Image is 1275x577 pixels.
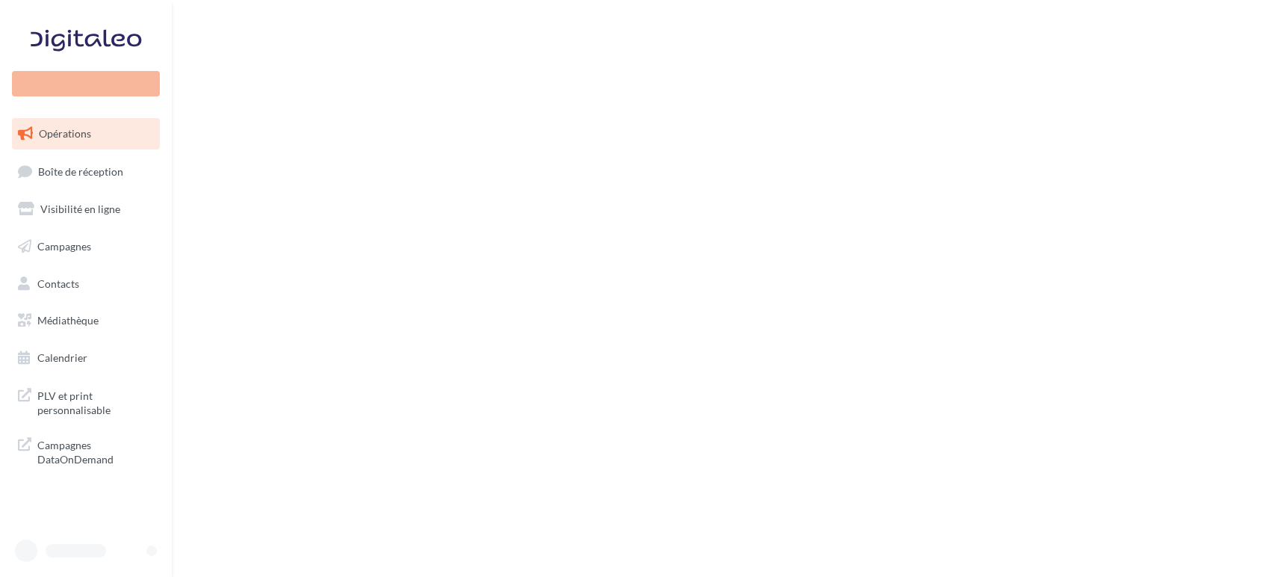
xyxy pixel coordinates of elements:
[37,314,99,327] span: Médiathèque
[39,127,91,140] span: Opérations
[40,203,120,215] span: Visibilité en ligne
[9,268,163,300] a: Contacts
[9,194,163,225] a: Visibilité en ligne
[9,342,163,374] a: Calendrier
[9,429,163,473] a: Campagnes DataOnDemand
[37,277,79,289] span: Contacts
[12,71,160,96] div: Nouvelle campagne
[9,380,163,424] a: PLV et print personnalisable
[37,240,91,253] span: Campagnes
[37,351,87,364] span: Calendrier
[37,435,154,467] span: Campagnes DataOnDemand
[9,118,163,149] a: Opérations
[38,164,123,177] span: Boîte de réception
[37,386,154,418] span: PLV et print personnalisable
[9,231,163,262] a: Campagnes
[9,155,163,188] a: Boîte de réception
[9,305,163,336] a: Médiathèque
